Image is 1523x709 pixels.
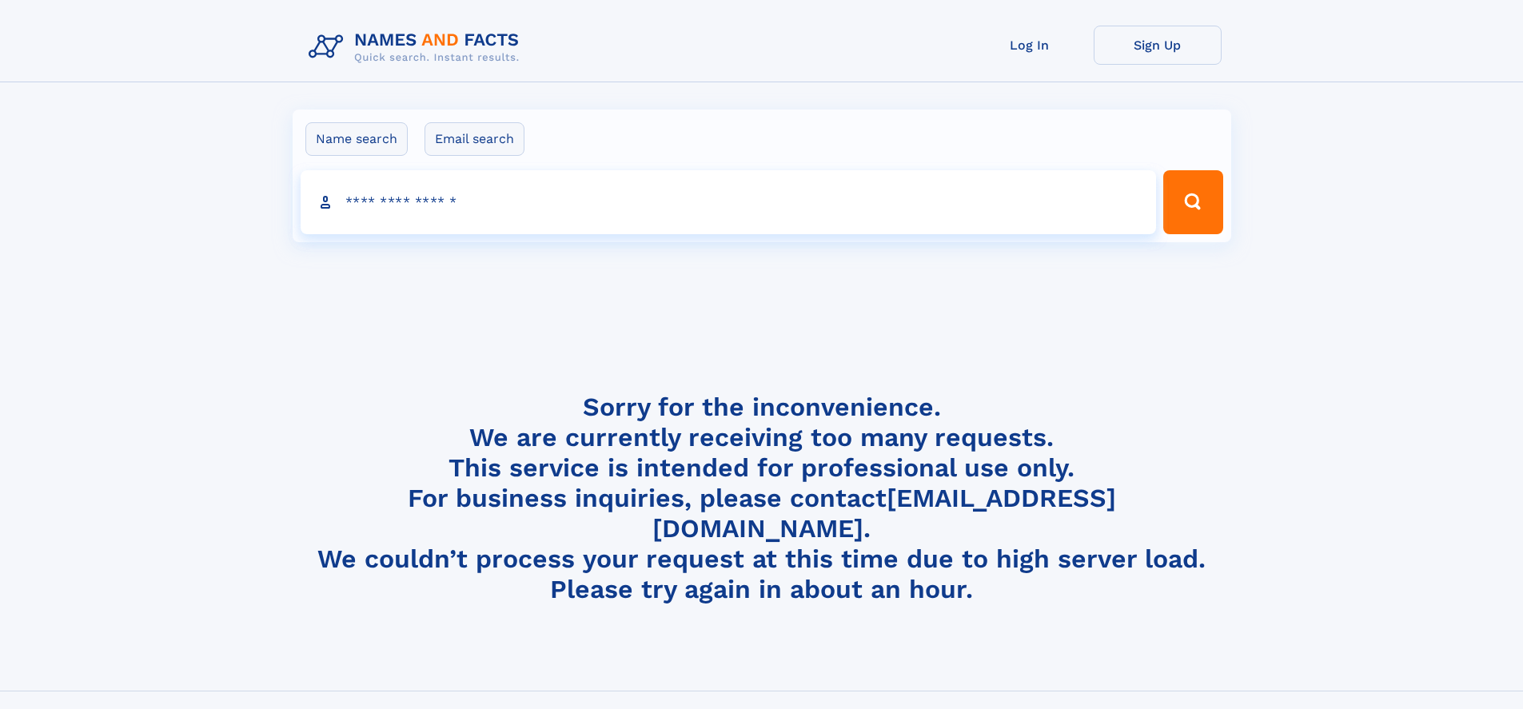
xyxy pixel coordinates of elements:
[302,26,532,69] img: Logo Names and Facts
[425,122,524,156] label: Email search
[301,170,1157,234] input: search input
[302,392,1222,605] h4: Sorry for the inconvenience. We are currently receiving too many requests. This service is intend...
[652,483,1116,544] a: [EMAIL_ADDRESS][DOMAIN_NAME]
[305,122,408,156] label: Name search
[1163,170,1222,234] button: Search Button
[1094,26,1222,65] a: Sign Up
[966,26,1094,65] a: Log In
